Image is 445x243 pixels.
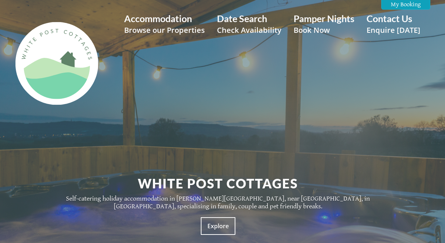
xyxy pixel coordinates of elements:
small: Book Now [294,25,354,35]
img: White Post Cottages [10,17,102,110]
a: Pamper NightsBook Now [294,13,354,35]
small: Browse our Properties [124,25,205,35]
a: Explore [201,217,235,235]
a: AccommodationBrowse our Properties [124,13,205,35]
a: Contact UsEnquire [DATE] [367,13,420,35]
p: Self-catering holiday accommodation in [PERSON_NAME][GEOGRAPHIC_DATA], near [GEOGRAPHIC_DATA], in... [52,195,384,210]
h2: White Post Cottages [52,176,384,191]
a: Date SearchCheck Availability [217,13,281,35]
small: Enquire [DATE] [367,25,420,35]
small: Check Availability [217,25,281,35]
